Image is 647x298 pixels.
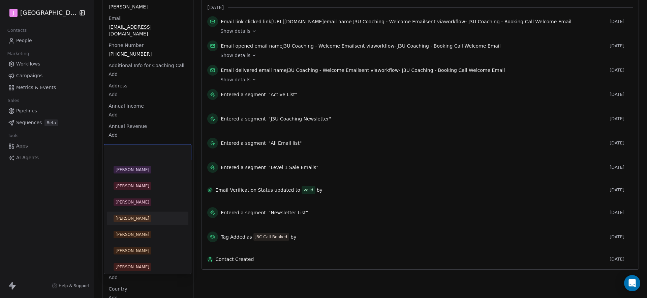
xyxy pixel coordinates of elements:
div: [PERSON_NAME] [116,215,149,221]
div: [PERSON_NAME] [116,248,149,254]
div: [PERSON_NAME] [116,232,149,238]
div: [PERSON_NAME] [116,199,149,205]
div: Suggestions [107,163,188,274]
div: [PERSON_NAME] [116,183,149,189]
div: [PERSON_NAME] [116,264,149,270]
div: [PERSON_NAME] [116,167,149,173]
